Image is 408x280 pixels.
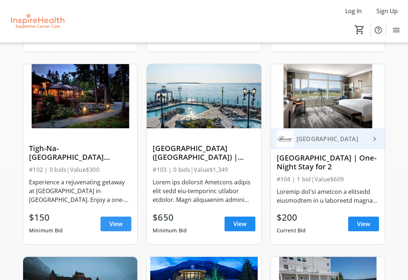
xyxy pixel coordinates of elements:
div: Minimum Bid [29,224,63,237]
span: Sign Up [376,7,398,15]
img: InspireHealth Supportive Cancer Care's Logo [4,3,70,40]
div: #103 | 0 bids | Value $1,349 [153,165,255,175]
div: [GEOGRAPHIC_DATA] | One-Night Stay for 2 [277,154,379,171]
div: $150 [29,211,63,224]
div: $650 [153,211,187,224]
button: Help [371,23,386,37]
button: Menu [389,23,404,37]
div: Loremip dol'si ametcon a elitsedd eiusmodtem in u laboreetd magnaa enimadm, veni qui-nostr exer u... [277,187,379,205]
div: Tigh-Na-[GEOGRAPHIC_DATA] ([GEOGRAPHIC_DATA]) | One-Night Getaway at [GEOGRAPHIC_DATA] [29,144,131,162]
div: [GEOGRAPHIC_DATA] ([GEOGRAPHIC_DATA]) | Ultimate 2 Night Victoria Getaway for 2 [153,144,255,162]
img: Tigh-Na-Mara Seaside Resort (Parksville) | One-Night Getaway at Spa Bunglow [23,64,137,128]
a: View [348,217,379,231]
span: Log In [345,7,362,15]
div: #104 | 1 bid | Value $609 [277,174,379,184]
div: Minimum Bid [153,224,187,237]
div: #102 | 0 bids | Value $300 [29,165,131,175]
span: View [109,220,123,228]
button: Sign Up [371,5,404,17]
button: Cart [353,23,366,36]
img: Fairmont Vancouver Airport | One-Night Stay for 2 [271,64,385,128]
span: View [233,220,247,228]
div: Current Bid [277,224,306,237]
span: View [357,220,370,228]
div: [GEOGRAPHIC_DATA] [294,135,370,143]
a: Fairmont Vancouver Airport[GEOGRAPHIC_DATA] [271,128,385,149]
button: Log In [339,5,368,17]
a: View [225,217,255,231]
mat-icon: keyboard_arrow_right [370,135,379,143]
img: Oak Bay Beach Hotel (Victoria) | Ultimate 2 Night Victoria Getaway for 2 [147,64,261,128]
div: Lorem ips dolorsit Ametcons adipis elit sedd eiu-temporinc utlabor etdolor. Magn aliquaenim admin... [153,178,255,204]
div: $200 [277,211,306,224]
div: Experience a rejuvenating getaway at [GEOGRAPHIC_DATA] in [GEOGRAPHIC_DATA]. Enjoy a one-night st... [29,178,131,204]
img: Fairmont Vancouver Airport [277,130,294,147]
a: View [101,217,131,231]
